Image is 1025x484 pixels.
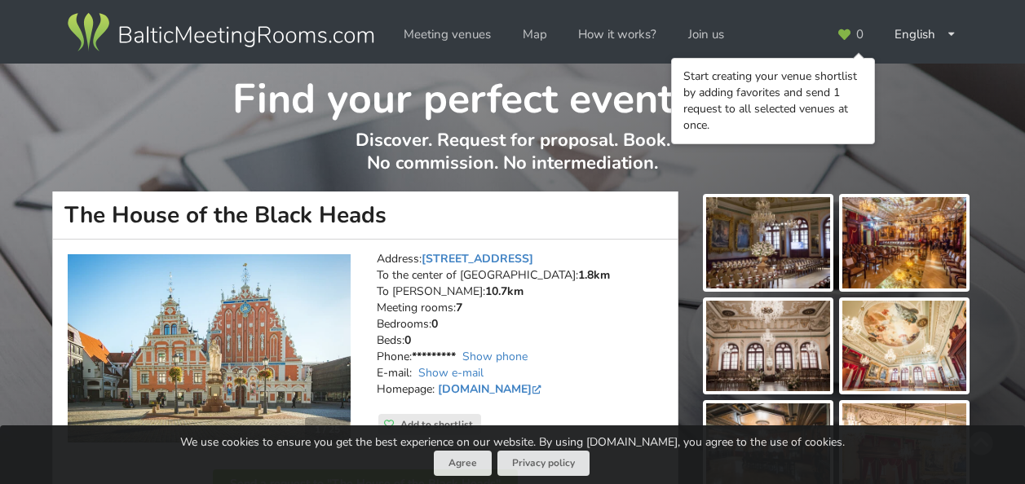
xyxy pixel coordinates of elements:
div: English [883,19,968,51]
a: [DOMAIN_NAME] [438,381,545,397]
img: The House of the Black Heads | Riga | Event place - gallery picture [706,301,830,392]
strong: 10.7km [485,284,524,299]
a: Map [511,19,559,51]
p: Discover. Request for proposal. Book. No commission. No intermediation. [53,129,972,191]
h1: The House of the Black Heads [52,191,678,240]
strong: 1.8km [578,267,610,283]
div: Start creating your venue shortlist by adding favorites and send 1 request to all selected venues... [683,68,863,134]
h1: Find your perfect event space [53,64,972,125]
strong: 0 [404,332,411,348]
img: The House of the Black Heads | Riga | Event place - gallery picture [842,197,966,288]
address: Address: To the center of [GEOGRAPHIC_DATA]: To [PERSON_NAME]: Meeting rooms: Bedrooms: Beds: Pho... [377,251,666,414]
a: Privacy policy [497,451,590,476]
a: How it works? [567,19,668,51]
a: Conference centre | Riga | The House of the Black Heads 1 / 25 [68,254,351,443]
a: [STREET_ADDRESS] [422,251,533,266]
img: The House of the Black Heads | Riga | Event place - gallery picture [842,301,966,392]
button: Agree [434,451,492,476]
img: Baltic Meeting Rooms [64,10,377,55]
strong: 7 [456,300,462,315]
strong: 0 [431,316,438,332]
span: Add to shortlist [400,418,473,431]
a: Meeting venues [392,19,502,51]
div: 1 / 25 [305,417,350,442]
img: The House of the Black Heads | Riga | Event place - gallery picture [706,197,830,288]
a: Show phone [462,349,528,364]
a: Join us [677,19,736,51]
span: 0 [856,29,864,41]
a: Show e-mail [418,365,484,381]
img: Conference centre | Riga | The House of the Black Heads [68,254,351,443]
